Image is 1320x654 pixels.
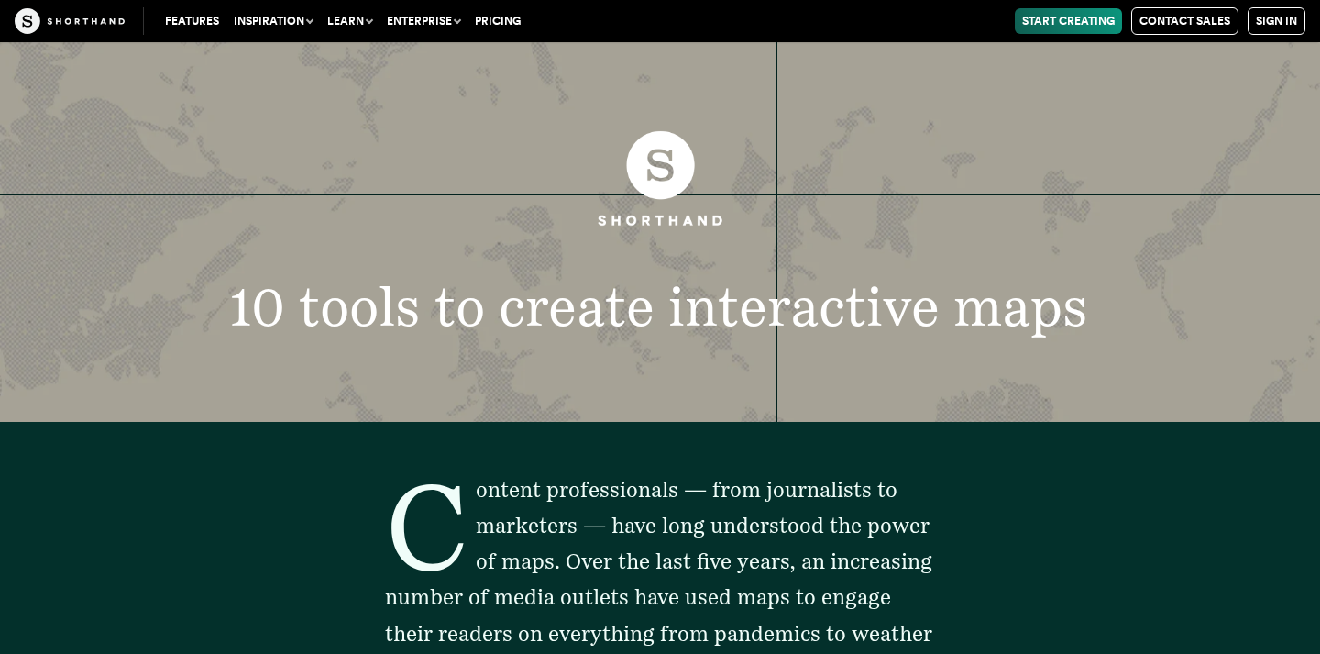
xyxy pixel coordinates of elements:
[379,8,467,34] button: Enterprise
[140,280,1179,334] h1: 10 tools to create interactive maps
[226,8,320,34] button: Inspiration
[1015,8,1122,34] a: Start Creating
[1131,7,1238,35] a: Contact Sales
[1248,7,1305,35] a: Sign in
[15,8,125,34] img: The Craft
[467,8,528,34] a: Pricing
[320,8,379,34] button: Learn
[158,8,226,34] a: Features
